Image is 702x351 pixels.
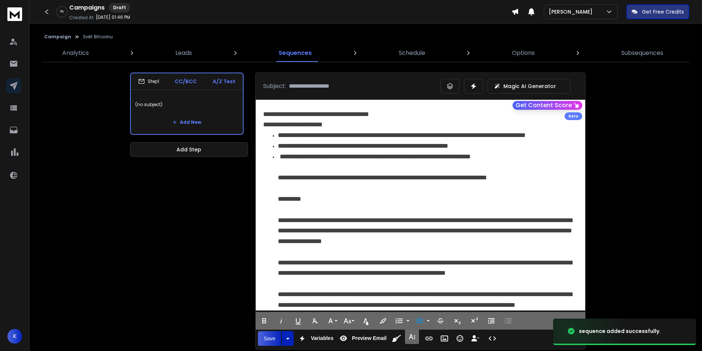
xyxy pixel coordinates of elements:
p: Sequences [279,49,312,57]
p: Analytics [62,49,89,57]
button: Add New [167,115,207,130]
span: Preview Email [350,335,388,341]
button: Magic AI Generator [488,79,570,94]
div: Draft [109,3,130,13]
div: sequence added successfully. [579,327,661,335]
p: CC/BCC [175,78,197,85]
p: A/Z Test [213,78,235,85]
button: Increase Indent (Ctrl+]) [501,313,515,328]
button: K [7,329,22,344]
p: Created At: [69,15,94,21]
button: Get Content Score [513,101,582,110]
p: (no subject) [135,94,238,115]
button: Decrease Indent (Ctrl+[) [484,313,498,328]
p: [PERSON_NAME] [549,8,596,15]
button: Add Step [130,142,248,157]
p: Leads [175,49,192,57]
a: Analytics [58,44,93,62]
button: Superscript [467,313,481,328]
button: Preview Email [336,331,388,346]
button: Campaign [44,34,71,40]
span: Variables [309,335,335,341]
a: Leads [171,44,196,62]
li: Step1CC/BCCA/Z Test(no subject)Add New [130,73,244,135]
button: Save [258,331,282,346]
div: Beta [565,112,582,120]
a: Options [507,44,539,62]
a: Schedule [394,44,430,62]
img: logo [7,7,22,21]
p: [DATE] 01:46 PM [96,14,130,20]
button: Variables [295,331,335,346]
p: Magic AI Generator [503,83,556,90]
a: Subsequences [617,44,668,62]
div: Step 1 [138,78,159,85]
p: Subject: [263,82,286,91]
p: Options [512,49,535,57]
p: 0 % [60,10,64,14]
p: Svět Bitcoinu [83,34,113,40]
h1: Campaigns [69,3,105,12]
button: Get Free Credits [626,4,689,19]
a: Sequences [274,44,316,62]
p: Subsequences [621,49,663,57]
p: Get Free Credits [642,8,684,15]
p: Schedule [399,49,425,57]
